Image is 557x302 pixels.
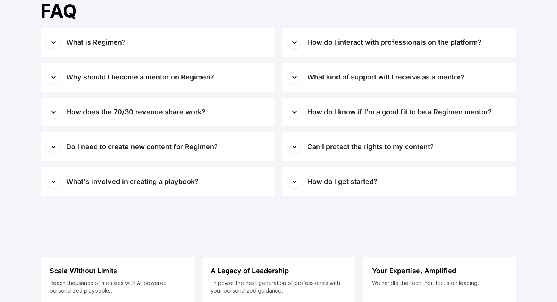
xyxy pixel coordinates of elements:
[282,98,516,126] button: How do I know if I'm a good fit to be a Regimen mentor?
[21,12,37,18] div: v 4.0.25
[282,63,516,92] button: What kind of support will I receive as a mentor?
[41,167,275,196] button: What's involved in creating a playbook?
[41,2,516,20] div: FAQ
[12,12,18,18] img: logo_orange.svg
[307,37,482,48] div: How do I interact with professionals on the platform?
[282,167,516,196] button: How do I get started?
[66,37,126,48] div: What is Regimen?
[20,20,54,26] div: Domain: [URL]
[307,72,465,83] div: What kind of support will I receive as a mentor?
[50,266,185,279] div: Scale Without Limits
[372,266,507,279] div: Your Expertise, Amplified
[282,132,516,161] button: Can I protect the rights to my content?
[372,279,507,287] div: We handle the tech. You focus on leading.
[211,266,346,279] div: A Legacy of Leadership
[66,72,214,83] div: Why should I become a mentor on Regimen?
[84,45,128,50] div: Keywords by Traffic
[307,142,434,152] div: Can I protect the rights to my content?
[12,20,18,26] img: website_grey.svg
[41,132,275,161] button: Do I need to create new content for Regimen?
[66,176,199,187] div: What's involved in creating a playbook?
[282,28,516,57] button: How do I interact with professionals on the platform?
[211,279,346,294] div: Empower the next generation of professionals with your personalized guidance.
[307,107,492,117] div: How do I know if I'm a good fit to be a Regimen mentor?
[50,279,185,294] div: Reach thousands of mentees with AI-powered personalized playbooks.
[29,45,68,50] div: Domain Overview
[41,98,275,126] button: How does the 70/30 revenue share work?
[41,28,275,57] button: What is Regimen?
[66,107,205,117] div: How does the 70/30 revenue share work?
[41,63,275,92] button: Why should I become a mentor on Regimen?
[75,44,81,50] img: tab_keywords_by_traffic_grey.svg
[307,176,377,187] div: How do I get started?
[20,44,27,50] img: tab_domain_overview_orange.svg
[66,142,218,152] div: Do I need to create new content for Regimen?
